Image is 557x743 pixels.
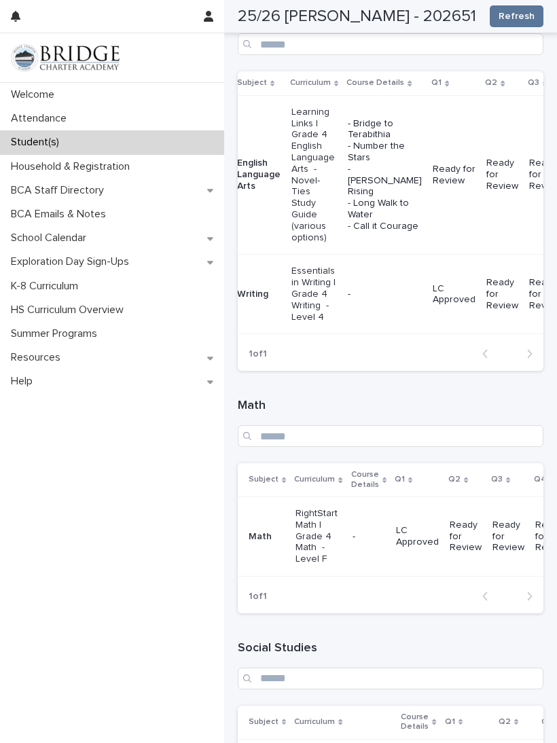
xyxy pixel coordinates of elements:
button: Refresh [490,5,543,27]
p: Q1 [431,75,442,90]
p: Q3 [541,714,553,729]
h1: Math [238,398,543,414]
p: Summer Programs [5,327,108,340]
p: K-8 Curriculum [5,280,89,293]
p: Curriculum [294,472,335,487]
p: - [348,289,422,300]
p: Exploration Day Sign-Ups [5,255,140,268]
p: Subject [249,714,278,729]
p: Help [5,375,43,388]
h1: Social Studies [238,640,543,657]
p: Resources [5,351,71,364]
p: Essentials in Writing | Grade 4 Writing - Level 4 [291,266,337,323]
p: Writing [237,289,281,300]
p: Q3 [491,472,503,487]
p: 1 of 1 [238,580,278,613]
button: Next [507,348,543,360]
p: Subject [249,472,278,487]
p: School Calendar [5,232,97,244]
p: Q2 [485,75,497,90]
p: - Bridge to Terabithia - Number the Stars - [PERSON_NAME] Rising - Long Walk to Water - Call it C... [348,118,422,232]
button: Back [471,590,507,602]
input: Search [238,425,543,447]
p: Household & Registration [5,160,141,173]
p: Math [249,531,285,543]
p: - [353,531,385,543]
p: English Language Arts [237,158,281,192]
p: Course Details [346,75,404,90]
p: Curriculum [294,714,335,729]
p: Q4 [534,472,546,487]
p: BCA Emails & Notes [5,208,117,221]
p: LC Approved [396,525,439,548]
p: Q2 [499,714,511,729]
p: Course Details [401,710,429,735]
img: V1C1m3IdTEidaUdm9Hs0 [11,44,120,71]
p: Q1 [445,714,455,729]
p: 1 of 1 [238,338,278,371]
button: Back [471,348,507,360]
p: Ready for Review [492,520,524,554]
p: Q3 [528,75,539,90]
p: Ready for Review [486,277,518,311]
p: Ready for Review [486,158,518,192]
button: Next [507,590,543,602]
p: Welcome [5,88,65,101]
span: Refresh [499,10,535,23]
h2: 25/26 [PERSON_NAME] - 202651 [238,7,476,26]
p: BCA Staff Directory [5,184,115,197]
p: LC Approved [433,283,475,306]
p: Course Details [351,467,379,492]
p: Subject [237,75,267,90]
p: Curriculum [290,75,331,90]
p: Ready for Review [433,164,475,187]
input: Search [238,33,543,55]
p: Student(s) [5,136,70,149]
p: Attendance [5,112,77,125]
p: RightStart Math | Grade 4 Math - Level F [295,508,341,565]
input: Search [238,668,543,689]
p: Q1 [395,472,405,487]
p: Ready for Review [450,520,482,554]
p: HS Curriculum Overview [5,304,134,316]
p: Learning Links | Grade 4 English Language Arts - Novel-Ties Study Guide (various options) [291,107,337,244]
p: Q2 [448,472,461,487]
